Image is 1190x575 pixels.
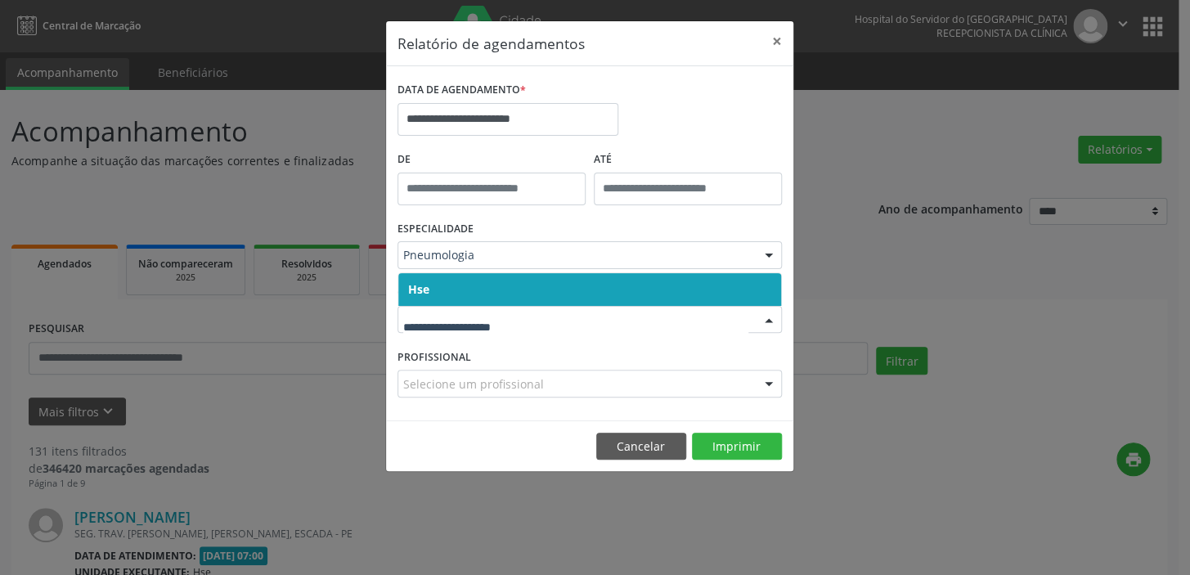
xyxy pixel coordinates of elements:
[397,344,471,370] label: PROFISSIONAL
[594,147,782,173] label: ATÉ
[397,147,586,173] label: De
[397,33,585,54] h5: Relatório de agendamentos
[403,375,544,393] span: Selecione um profissional
[408,281,429,297] span: Hse
[596,433,686,460] button: Cancelar
[397,78,526,103] label: DATA DE AGENDAMENTO
[692,433,782,460] button: Imprimir
[403,247,748,263] span: Pneumologia
[397,217,474,242] label: ESPECIALIDADE
[761,21,793,61] button: Close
